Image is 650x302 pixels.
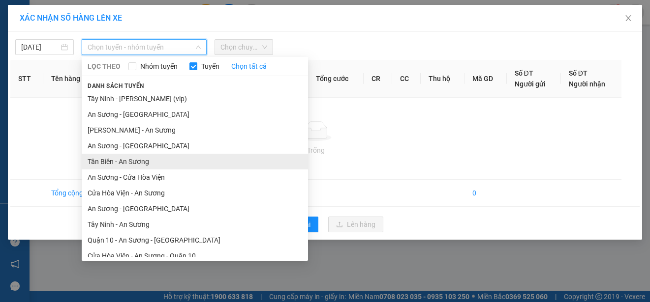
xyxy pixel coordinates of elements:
[364,60,392,98] th: CR
[82,122,308,138] li: [PERSON_NAME] - An Sương
[421,60,464,98] th: Thu hộ
[88,40,201,55] span: Chọn tuyến - nhóm tuyến
[464,60,507,98] th: Mã GD
[569,80,605,88] span: Người nhận
[195,44,201,50] span: down
[82,91,308,107] li: Tây Ninh - [PERSON_NAME] (vip)
[328,217,383,232] button: uploadLên hàng
[3,6,47,49] img: logo
[43,60,99,98] th: Tên hàng
[82,82,150,90] span: Danh sách tuyến
[82,107,308,122] li: An Sương - [GEOGRAPHIC_DATA]
[82,138,308,154] li: An Sương - [GEOGRAPHIC_DATA]
[49,62,103,70] span: VPTB1210250001
[624,14,632,22] span: close
[78,5,135,14] strong: ĐỒNG PHƯỚC
[231,61,267,72] a: Chọn tất cả
[82,154,308,169] li: Tân Biên - An Sương
[27,53,121,61] span: -----------------------------------------
[82,169,308,185] li: An Sương - Cửa Hòa Viện
[3,63,103,69] span: [PERSON_NAME]:
[569,69,588,77] span: Số ĐT
[515,69,533,77] span: Số ĐT
[88,61,121,72] span: LỌC THEO
[43,180,99,207] td: Tổng cộng
[515,80,546,88] span: Người gửi
[82,201,308,217] li: An Sương - [GEOGRAPHIC_DATA]
[78,29,135,42] span: 01 Võ Văn Truyện, KP.1, Phường 2
[82,248,308,264] li: Cửa Hòa Viện - An Sương - Quận 10
[21,42,59,53] input: 12/10/2025
[78,16,132,28] span: Bến xe [GEOGRAPHIC_DATA]
[18,145,614,156] div: Trống
[392,60,421,98] th: CC
[82,232,308,248] li: Quận 10 - An Sương - [GEOGRAPHIC_DATA]
[10,60,43,98] th: STT
[615,5,642,32] button: Close
[464,180,507,207] td: 0
[308,60,364,98] th: Tổng cước
[197,61,223,72] span: Tuyến
[22,71,60,77] span: 05:29:48 [DATE]
[78,44,121,50] span: Hotline: 19001152
[136,61,182,72] span: Nhóm tuyến
[82,217,308,232] li: Tây Ninh - An Sương
[20,13,122,23] span: XÁC NHẬN SỐ HÀNG LÊN XE
[220,40,267,55] span: Chọn chuyến
[82,185,308,201] li: Cửa Hòa Viện - An Sương
[3,71,60,77] span: In ngày:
